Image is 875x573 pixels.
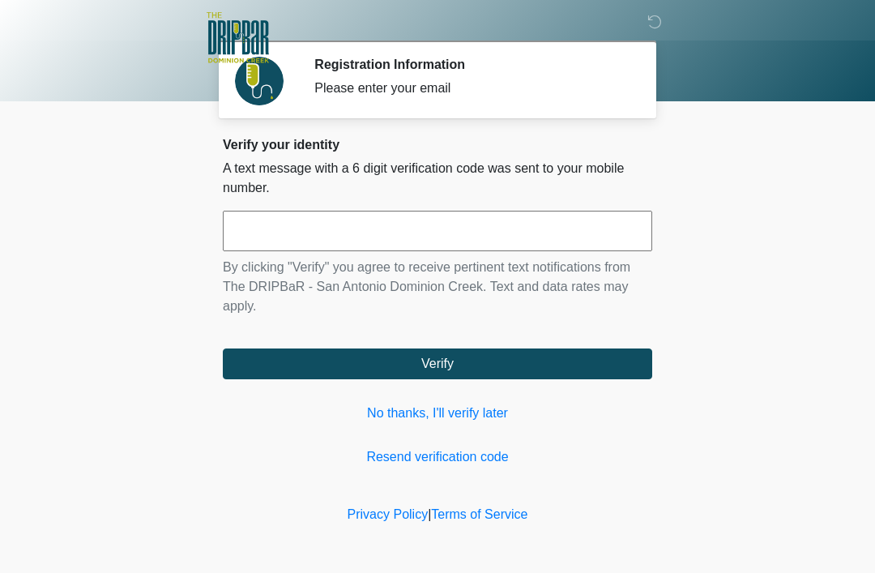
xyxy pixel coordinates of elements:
img: Agent Avatar [235,57,284,105]
div: Please enter your email [314,79,628,98]
a: No thanks, I'll verify later [223,404,652,423]
a: Resend verification code [223,447,652,467]
img: The DRIPBaR - San Antonio Dominion Creek Logo [207,12,269,66]
p: A text message with a 6 digit verification code was sent to your mobile number. [223,159,652,198]
a: Terms of Service [431,507,527,521]
p: By clicking "Verify" you agree to receive pertinent text notifications from The DRIPBaR - San Ant... [223,258,652,316]
button: Verify [223,349,652,379]
a: Privacy Policy [348,507,429,521]
a: | [428,507,431,521]
h2: Verify your identity [223,137,652,152]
